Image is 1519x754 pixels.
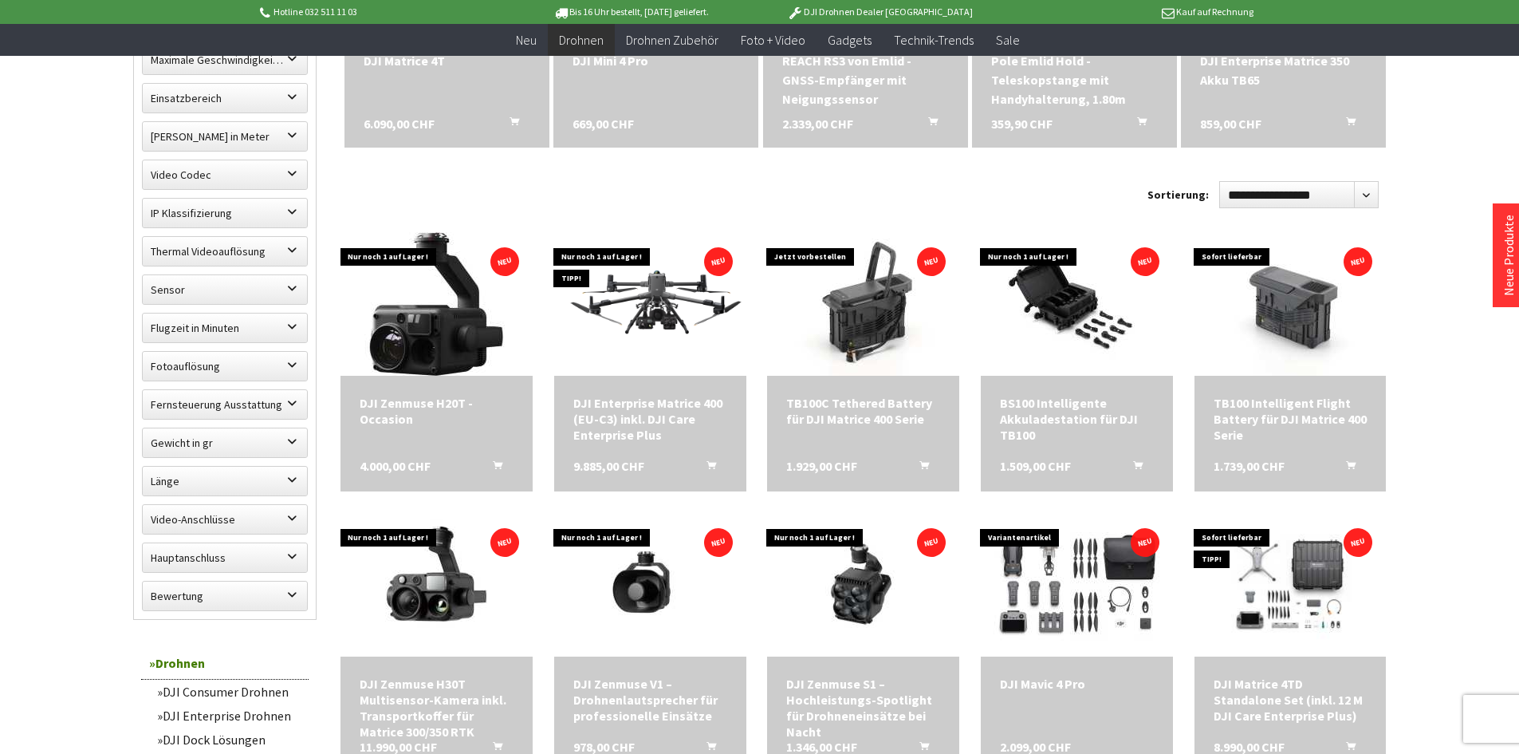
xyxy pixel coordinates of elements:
span: 1.509,00 CHF [1000,458,1071,474]
button: In den Warenkorb [1118,114,1156,135]
label: IP Klassifizierung [143,199,307,227]
img: DJI Mavic 4 Pro [981,513,1172,657]
label: Einsatzbereich [143,84,307,113]
span: 6.090,00 CHF [364,114,435,133]
span: Drohnen [559,32,604,48]
a: DJI Enterprise Drohnen [149,704,309,728]
label: Fernsteuerung Ausstattung [143,390,307,419]
label: Bewertung [143,582,307,610]
a: DJI Zenmuse S1 – Hochleistungs-Spotlight für Drohneneinsätze bei Nacht 1.346,00 CHF In den Warenkorb [786,676,940,740]
a: Neue Produkte [1501,215,1517,296]
a: DJI Enterprise Matrice 400 (EU-C3) inkl. DJI Care Enterprise Plus 9.885,00 CHF In den Warenkorb [573,395,727,443]
span: 859,00 CHF [1200,114,1261,133]
span: 4.000,00 CHF [360,458,431,474]
img: DJI Enterprise Matrice 400 (EU-C3) inkl. DJI Care Enterprise Plus [554,251,746,359]
button: In den Warenkorb [1327,458,1365,479]
label: Fotoauflösung [143,352,307,381]
div: DJI Zenmuse H20T - Occasion [360,395,514,427]
label: Hauptanschluss [143,543,307,572]
div: DJI Enterprise Matrice 400 (EU-C3) inkl. DJI Care Enterprise Plus [573,395,727,443]
label: Video-Anschlüsse [143,505,307,534]
img: DJI Zenmuse V1 – Drohnenlautsprecher für professionelle Einsätze [554,513,746,657]
label: Flugzeit in Minuten [143,314,307,342]
a: Drohnen Zubehör [615,24,730,57]
label: Maximale Flughöhe in Meter [143,122,307,151]
button: In den Warenkorb [900,458,939,479]
p: Hotline 032 511 11 03 [258,2,506,22]
a: Drohnen [141,647,309,680]
div: DJI Enterprise Matrice 350 Akku TB65 [1200,51,1367,89]
img: DJI Zenmuse H20T - Occasion [364,232,508,376]
a: Neu [505,24,548,57]
a: Technik-Trends [883,24,985,57]
div: TB100 Intelligent Flight Battery für DJI Matrice 400 Serie [1214,395,1367,443]
p: DJI Drohnen Dealer [GEOGRAPHIC_DATA] [755,2,1004,22]
a: DJI Consumer Drohnen [149,680,309,704]
button: In den Warenkorb [490,114,529,135]
a: DJI Matrice 4T 6.090,00 CHF In den Warenkorb [364,51,530,70]
div: DJI Matrice 4T [364,51,530,70]
a: Sale [985,24,1031,57]
a: Foto + Video [730,24,817,57]
img: DJI Matrice 4TD Standalone Set (inkl. 12 M DJI Care Enterprise Plus) [1194,515,1387,653]
div: BS100 Intelligente Akkuladestation für DJI TB100 [1000,395,1154,443]
button: In den Warenkorb [687,458,726,479]
span: Drohnen Zubehör [626,32,718,48]
div: DJI Matrice 4TD Standalone Set (inkl. 12 M DJI Care Enterprise Plus) [1214,676,1367,724]
a: DJI Mini 4 Pro 669,00 CHF [573,51,739,70]
button: In den Warenkorb [1327,114,1365,135]
label: Gewicht in gr [143,428,307,457]
button: In den Warenkorb [474,458,512,479]
a: DJI Zenmuse H30T Multisensor-Kamera inkl. Transportkoffer für Matrice 300/350 RTK 11.990,00 CHF I... [360,676,514,740]
span: Neu [516,32,537,48]
p: Kauf auf Rechnung [1005,2,1253,22]
a: TB100C Tethered Battery für DJI Matrice 400 Serie 1.929,00 CHF In den Warenkorb [786,395,940,427]
span: 1.929,00 CHF [786,458,857,474]
span: 359,90 CHF [991,114,1053,133]
span: Foto + Video [741,32,805,48]
a: BS100 Intelligente Akkuladestation für DJI TB100 1.509,00 CHF In den Warenkorb [1000,395,1154,443]
img: DJI Zenmuse H30T Multisensor-Kamera inkl. Transportkoffer für Matrice 300/350 RTK [340,513,532,657]
img: BS100 Intelligente Akkuladestation für DJI TB100 [982,232,1171,376]
div: DJI Zenmuse V1 – Drohnenlautsprecher für professionelle Einsätze [573,676,727,724]
label: Sortierung: [1147,182,1209,207]
button: In den Warenkorb [1114,458,1152,479]
img: DJI Zenmuse S1 – Hochleistungs-Spotlight für Drohneneinsätze bei Nacht [768,513,959,657]
img: TB100C Tethered Battery für DJI Matrice 400 Serie [769,232,958,376]
a: DJI Zenmuse V1 – Drohnenlautsprecher für professionelle Einsätze 978,00 CHF In den Warenkorb [573,676,727,724]
div: DJI Zenmuse S1 – Hochleistungs-Spotlight für Drohneneinsätze bei Nacht [786,676,940,740]
label: Maximale Geschwindigkeit in km/h [143,45,307,74]
label: Video Codec [143,160,307,189]
a: DJI Matrice 4TD Standalone Set (inkl. 12 M DJI Care Enterprise Plus) 8.990,00 CHF In den Warenkorb [1214,676,1367,724]
label: Thermal Videoauflösung [143,237,307,266]
div: TB100C Tethered Battery für DJI Matrice 400 Serie [786,395,940,427]
button: In den Warenkorb [909,114,947,135]
span: 669,00 CHF [573,114,634,133]
a: Gadgets [817,24,883,57]
div: REACH RS3 von Emlid - GNSS-Empfänger mit Neigungssensor [782,51,949,109]
div: DJI Zenmuse H30T Multisensor-Kamera inkl. Transportkoffer für Matrice 300/350 RTK [360,676,514,740]
div: DJI Mavic 4 Pro [1000,676,1154,692]
a: Pole Emlid Hold - Teleskopstange mit Handyhalterung, 1.80m 359,90 CHF In den Warenkorb [991,51,1158,109]
a: Drohnen [548,24,615,57]
label: Länge [143,467,307,495]
a: DJI Mavic 4 Pro 2.099,00 CHF [1000,676,1154,692]
a: DJI Zenmuse H20T - Occasion 4.000,00 CHF In den Warenkorb [360,395,514,427]
span: 9.885,00 CHF [573,458,644,474]
span: Gadgets [828,32,872,48]
a: TB100 Intelligent Flight Battery für DJI Matrice 400 Serie 1.739,00 CHF In den Warenkorb [1214,395,1367,443]
div: Pole Emlid Hold - Teleskopstange mit Handyhalterung, 1.80m [991,51,1158,109]
img: TB100 Intelligent Flight Battery für DJI Matrice 400 Serie [1195,232,1385,376]
span: 1.739,00 CHF [1214,458,1285,474]
label: Sensor [143,275,307,304]
span: 2.339,00 CHF [782,114,853,133]
span: Sale [996,32,1020,48]
div: DJI Mini 4 Pro [573,51,739,70]
p: Bis 16 Uhr bestellt, [DATE] geliefert. [506,2,755,22]
a: DJI Enterprise Matrice 350 Akku TB65 859,00 CHF In den Warenkorb [1200,51,1367,89]
a: REACH RS3 von Emlid - GNSS-Empfänger mit Neigungssensor 2.339,00 CHF In den Warenkorb [782,51,949,109]
a: DJI Dock Lösungen [149,728,309,752]
span: Technik-Trends [894,32,974,48]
